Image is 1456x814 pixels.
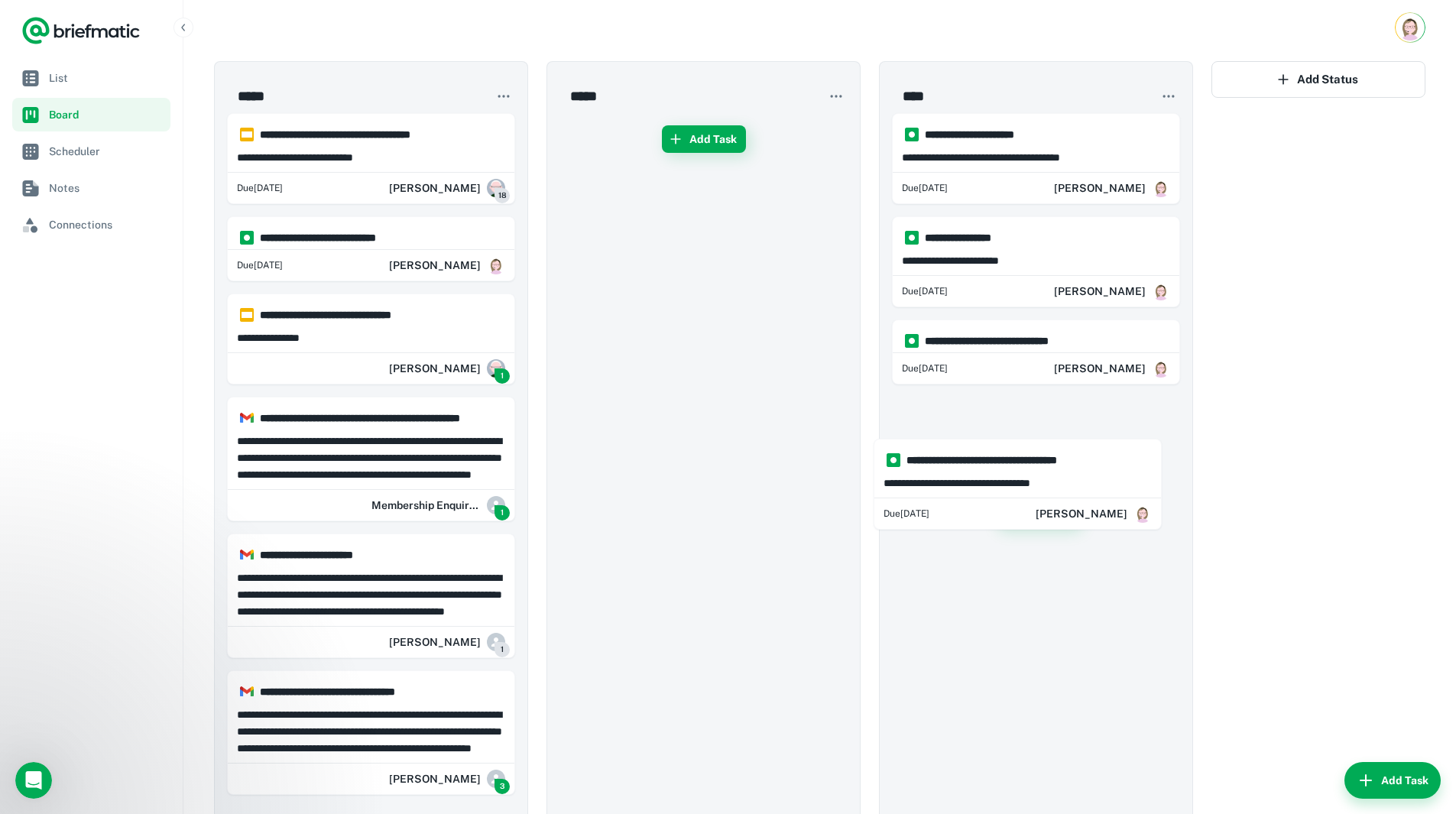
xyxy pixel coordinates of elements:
button: Add Status [1211,61,1425,98]
a: Board [12,98,170,131]
a: Connections [12,208,170,242]
button: Account button [1395,12,1425,43]
span: Scheduler [49,143,164,160]
button: Add Task [994,500,1078,527]
a: List [12,61,170,95]
a: Scheduler [12,135,170,168]
span: Notes [49,180,164,196]
a: Notes [12,171,170,205]
span: Board [49,106,164,123]
span: Connections [49,216,164,233]
button: Add Task [662,125,746,153]
button: Add Task [1344,762,1441,799]
span: List [49,70,164,86]
iframe: Intercom live chat [15,762,52,799]
a: Logo [21,15,141,46]
img: Annie Mayers [1397,15,1423,41]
